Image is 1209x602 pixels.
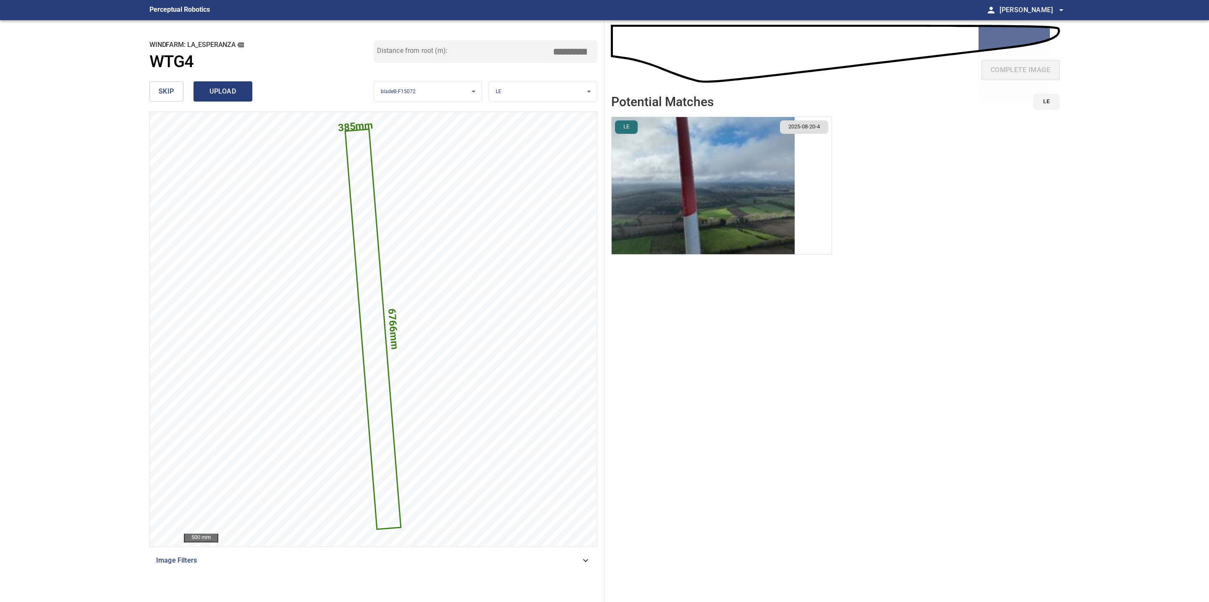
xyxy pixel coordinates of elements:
[377,47,447,54] label: Distance from root (m):
[236,40,245,50] button: copy message details
[1056,5,1066,15] span: arrow_drop_down
[1033,94,1060,110] button: LE
[1043,97,1049,107] span: LE
[1028,94,1060,110] div: id
[1000,4,1066,16] span: [PERSON_NAME]
[159,86,174,97] span: skip
[618,123,634,131] span: LE
[149,550,597,571] div: Image Filters
[783,123,825,131] span: 2025-08-20-4
[386,308,401,350] text: 6766mm
[149,40,374,50] h2: windfarm: La_Esperanza
[496,89,501,94] span: LE
[149,81,183,102] button: skip
[203,86,243,97] span: upload
[338,119,374,134] text: 385mm
[381,89,416,94] span: bladeB-F15072
[149,3,210,17] figcaption: Perceptual Robotics
[615,120,638,134] button: LE
[489,81,597,102] div: LE
[611,95,714,109] h2: Potential Matches
[996,2,1066,18] button: [PERSON_NAME]
[986,5,996,15] span: person
[149,52,374,72] a: WTG4
[156,555,581,566] span: Image Filters
[149,52,194,72] h1: WTG4
[194,81,252,102] button: upload
[374,81,482,102] div: bladeB-F15072
[612,117,795,254] img: La_Esperanza/WTG4/2025-08-20-4/2025-08-20-1/inspectionData/image20wp22.jpg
